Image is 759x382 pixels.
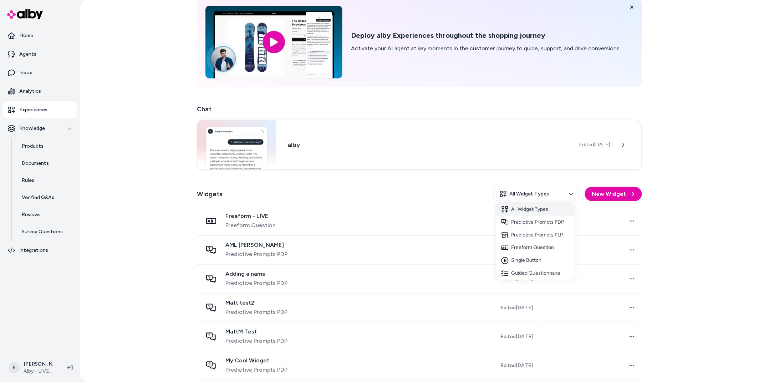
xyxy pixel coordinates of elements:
div: Freeform Question [496,241,575,254]
div: Predictive Prompts PDP [496,216,575,229]
div: Single Button [496,254,575,267]
div: All Widget Types [496,203,575,216]
div: Predictive Prompts PLP [496,229,575,241]
div: Guided Questionnaire [496,267,575,280]
div: All Widget Types [495,203,575,280]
